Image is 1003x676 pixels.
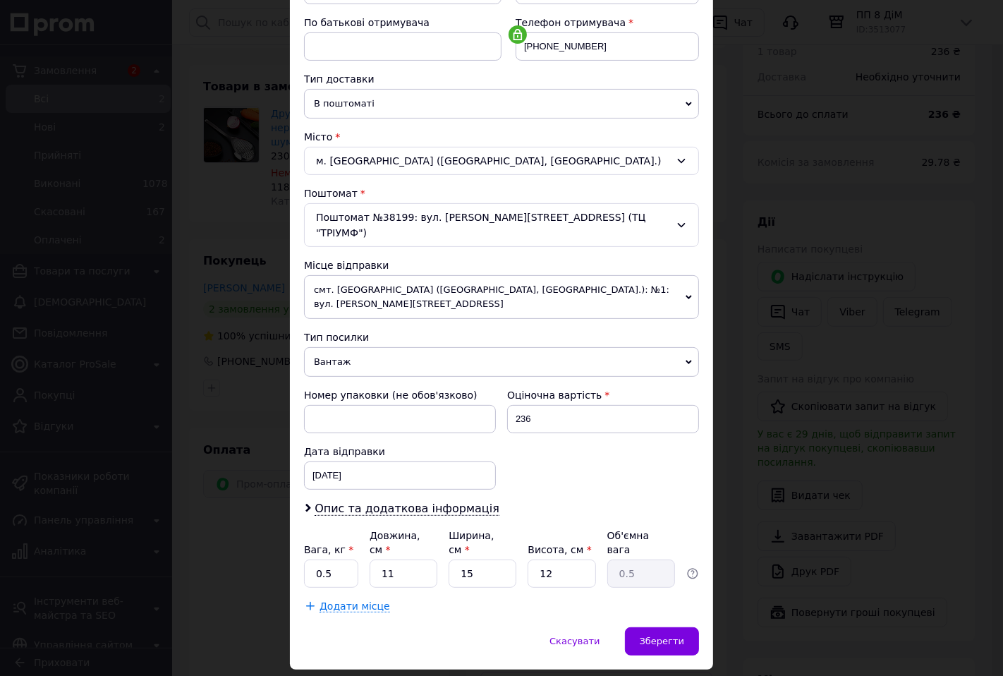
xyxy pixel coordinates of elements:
span: В поштоматі [304,89,699,119]
div: Оціночна вартість [507,388,699,402]
span: Тип посилки [304,332,369,343]
div: Місто [304,130,699,144]
input: +380 [516,32,699,61]
span: По батькові отримувача [304,17,430,28]
span: Додати місце [320,600,390,612]
span: Опис та додаткова інформація [315,502,499,516]
div: Поштомат №38199: вул. [PERSON_NAME][STREET_ADDRESS] (ТЦ "ТРІУМФ") [304,203,699,247]
span: Тип доставки [304,73,375,85]
div: Номер упаковки (не обов'язково) [304,388,496,402]
div: Поштомат [304,186,699,200]
span: Зберегти [640,636,684,646]
span: Вантаж [304,347,699,377]
label: Висота, см [528,544,591,555]
div: м. [GEOGRAPHIC_DATA] ([GEOGRAPHIC_DATA], [GEOGRAPHIC_DATA].) [304,147,699,175]
span: смт. [GEOGRAPHIC_DATA] ([GEOGRAPHIC_DATA], [GEOGRAPHIC_DATA].): №1: вул. [PERSON_NAME][STREET_ADD... [304,275,699,319]
label: Довжина, см [370,530,420,555]
span: Телефон отримувача [516,17,626,28]
div: Дата відправки [304,445,496,459]
div: Об'ємна вага [607,529,675,557]
span: Місце відправки [304,260,389,271]
label: Вага, кг [304,544,353,555]
span: Скасувати [549,636,600,646]
label: Ширина, см [449,530,494,555]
